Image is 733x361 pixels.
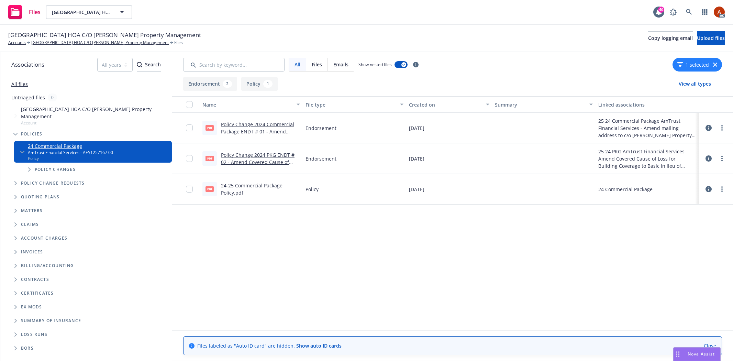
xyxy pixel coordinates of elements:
[598,101,696,108] div: Linked associations
[21,277,49,282] span: Contracts
[21,346,34,350] span: BORs
[306,186,319,193] span: Policy
[0,104,172,259] div: Tree Example
[666,5,680,19] a: Report a Bug
[673,347,721,361] button: Nova Assist
[200,96,303,113] button: Name
[206,125,214,130] span: pdf
[492,96,595,113] button: Summary
[183,77,237,91] button: Endorsement
[186,155,193,162] input: Toggle Row Selected
[682,5,696,19] a: Search
[598,117,696,139] div: 25 24 Commercial Package AmTrust Financial Services - Amend mailing address to c/o [PERSON_NAME] ...
[11,94,45,101] a: Untriaged files
[704,342,716,349] a: Close
[718,154,726,163] a: more
[598,148,696,169] div: 25 24 PKG AmTrust Financial Services - Amend Covered Cause of Loss for Building Coverage to Basic...
[718,185,726,193] a: more
[241,77,278,91] button: Policy
[21,236,67,240] span: Account charges
[186,124,193,131] input: Toggle Row Selected
[333,61,348,68] span: Emails
[303,96,406,113] button: File type
[406,96,492,113] button: Created on
[28,155,113,161] span: Policy
[197,342,342,349] span: Files labeled as "Auto ID card" are hidden.
[11,60,44,69] span: Associations
[697,35,725,41] span: Upload files
[714,7,725,18] img: photo
[137,58,161,72] button: SearchSearch
[658,7,664,13] div: 40
[206,186,214,192] span: pdf
[183,58,285,72] input: Search by keyword...
[202,101,292,108] div: Name
[137,62,142,67] svg: Search
[409,155,424,162] span: [DATE]
[677,61,709,68] button: 1 selected
[495,101,585,108] div: Summary
[296,342,342,349] a: Show auto ID cards
[8,40,26,46] a: Accounts
[21,106,169,120] span: [GEOGRAPHIC_DATA] HOA C/O [PERSON_NAME] Property Management
[598,186,653,193] div: 24 Commercial Package
[186,186,193,193] input: Toggle Row Selected
[28,150,113,155] div: AmTrust Financial Services - AES1257167 00
[28,142,113,150] a: 24 Commercial Package
[21,332,47,337] span: Loss Runs
[206,156,214,161] span: pdf
[21,291,54,295] span: Certificates
[21,209,43,213] span: Matters
[21,132,43,136] span: Policies
[186,101,193,108] input: Select all
[21,319,81,323] span: Summary of insurance
[174,40,183,46] span: Files
[358,62,392,67] span: Show nested files
[21,250,43,254] span: Invoices
[137,58,161,71] div: Search
[312,61,322,68] span: Files
[221,182,282,196] a: 24-25 Commercial Package Policy.pdf
[8,31,201,40] span: [GEOGRAPHIC_DATA] HOA C/O [PERSON_NAME] Property Management
[5,2,43,22] a: Files
[21,181,85,185] span: Policy change requests
[697,31,725,45] button: Upload files
[648,31,693,45] button: Copy logging email
[221,152,299,194] a: Policy Change 2024 PKG ENDT # 02 - Amend Covered Cause of Loss for Building Coverage to Basic in ...
[295,61,300,68] span: All
[668,77,722,91] button: View all types
[409,124,424,132] span: [DATE]
[46,5,132,19] button: [GEOGRAPHIC_DATA] HOA C/O [PERSON_NAME] Property Management
[31,40,169,46] a: [GEOGRAPHIC_DATA] HOA C/O [PERSON_NAME] Property Management
[48,94,57,101] div: 0
[29,9,41,15] span: Files
[35,167,76,172] span: Policy changes
[648,35,693,41] span: Copy logging email
[718,124,726,132] a: more
[688,351,715,357] span: Nova Assist
[0,259,172,355] div: Folder Tree Example
[596,96,699,113] button: Linked associations
[21,305,42,309] span: Ex Mods
[21,195,60,199] span: Quoting plans
[11,81,28,87] a: All files
[21,120,169,126] span: Account
[698,5,712,19] a: Switch app
[223,80,232,88] div: 2
[409,101,482,108] div: Created on
[409,186,424,193] span: [DATE]
[21,264,74,268] span: Billing/Accounting
[306,155,336,162] span: Endorsement
[52,9,111,16] span: [GEOGRAPHIC_DATA] HOA C/O [PERSON_NAME] Property Management
[21,222,39,227] span: Claims
[221,121,294,164] a: Policy Change 2024 Commercial Package ENDT # 01 - Amend mailing address to co [PERSON_NAME] Prope...
[306,124,336,132] span: Endorsement
[263,80,273,88] div: 1
[306,101,396,108] div: File type
[674,348,682,361] div: Drag to move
